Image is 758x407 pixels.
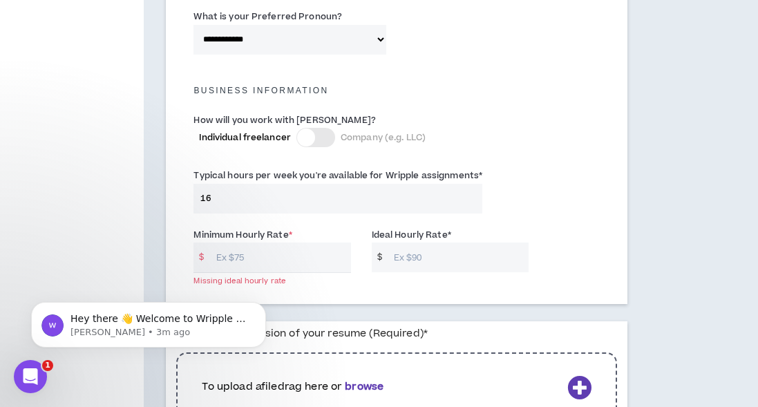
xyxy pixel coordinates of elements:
[209,243,351,272] input: Ex $75
[345,379,383,394] b: browse
[42,360,53,371] span: 1
[193,224,292,246] label: Minimum Hourly Rate
[10,273,287,370] iframe: Intercom notifications message
[341,131,426,144] span: Company (e.g. LLC)
[193,6,342,28] label: What is your Preferred Pronoun?
[193,109,375,131] label: How will you work with [PERSON_NAME]?
[193,243,209,272] span: $
[199,131,291,144] span: Individual freelancer
[193,164,482,187] label: Typical hours per week you're available for Wripple assignments
[372,243,388,272] span: $
[176,321,428,346] label: Upload a PDF version of your resume (Required)
[202,379,561,395] p: To upload a file drag here or
[183,86,609,95] h5: Business Information
[372,224,451,246] label: Ideal Hourly Rate
[14,360,47,393] iframe: Intercom live chat
[387,243,529,272] input: Ex $90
